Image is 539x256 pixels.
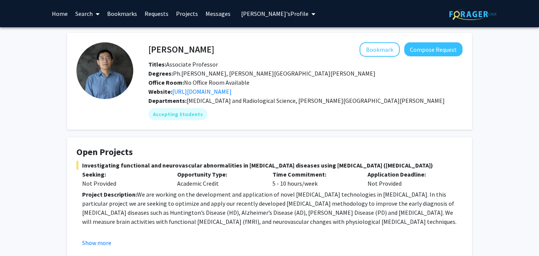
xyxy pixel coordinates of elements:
[404,42,463,56] button: Compose Request to Jun Hua
[148,108,207,120] mat-chip: Accepting Students
[103,0,141,27] a: Bookmarks
[141,0,172,27] a: Requests
[148,79,184,86] b: Office Room:
[82,190,463,226] p: We are working on the development and application of novel [MEDICAL_DATA] technologies in [MEDICA...
[72,0,103,27] a: Search
[362,170,457,188] div: Not Provided
[273,170,356,179] p: Time Commitment:
[368,170,451,179] p: Application Deadline:
[148,70,173,77] b: Degrees:
[82,179,166,188] div: Not Provided
[82,191,137,198] strong: Project Description:
[148,42,214,56] h4: [PERSON_NAME]
[148,61,166,68] b: Titles:
[148,88,172,95] b: Website:
[148,70,375,77] span: Ph.[PERSON_NAME], [PERSON_NAME][GEOGRAPHIC_DATA][PERSON_NAME]
[76,161,463,170] span: Investigating functional and neurovascular abnormalities in [MEDICAL_DATA] diseases using [MEDICA...
[449,8,497,20] img: ForagerOne Logo
[360,42,400,57] button: Add Jun Hua to Bookmarks
[171,170,266,188] div: Academic Credit
[202,0,234,27] a: Messages
[76,42,133,99] img: Profile Picture
[148,97,187,104] b: Departments:
[148,61,218,68] span: Associate Professor
[241,10,308,17] span: [PERSON_NAME]'s Profile
[172,88,232,95] a: Opens in a new tab
[82,238,111,247] button: Show more
[187,97,445,104] span: [MEDICAL_DATA] and Radiological Science, [PERSON_NAME][GEOGRAPHIC_DATA][PERSON_NAME]
[148,79,249,86] span: No Office Room Available
[48,0,72,27] a: Home
[172,0,202,27] a: Projects
[82,170,166,179] p: Seeking:
[177,170,261,179] p: Opportunity Type:
[267,170,362,188] div: 5 - 10 hours/week
[76,147,463,158] h4: Open Projects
